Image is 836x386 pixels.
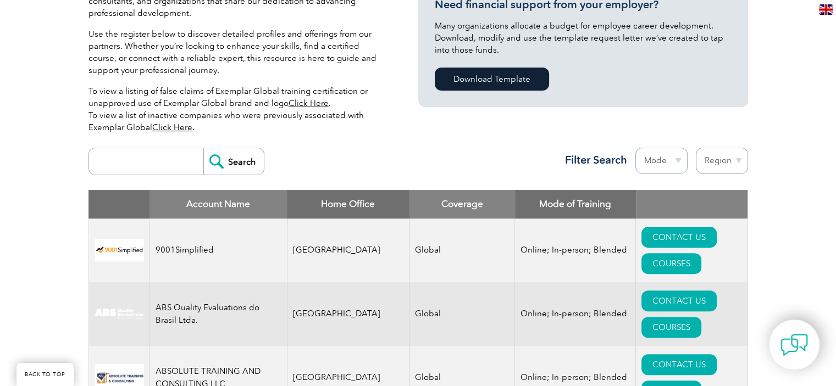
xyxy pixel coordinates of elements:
[203,148,264,175] input: Search
[150,282,287,346] td: ABS Quality Evaluations do Brasil Ltda.
[641,253,701,274] a: COURSES
[819,4,833,15] img: en
[88,85,385,133] p: To view a listing of false claims of Exemplar Global training certification or unapproved use of ...
[515,282,636,346] td: Online; In-person; Blended
[152,122,192,132] a: Click Here
[641,290,717,311] a: CONTACT US
[150,219,287,282] td: 9001Simplified
[95,308,144,320] img: c92924ac-d9bc-ea11-a814-000d3a79823d-logo.jpg
[289,98,329,108] a: Click Here
[287,282,409,346] td: [GEOGRAPHIC_DATA]
[515,190,636,219] th: Mode of Training: activate to sort column ascending
[287,190,409,219] th: Home Office: activate to sort column ascending
[515,219,636,282] td: Online; In-person; Blended
[780,331,808,359] img: contact-chat.png
[409,282,515,346] td: Global
[641,354,717,375] a: CONTACT US
[636,190,748,219] th: : activate to sort column ascending
[95,239,144,261] img: 37c9c059-616f-eb11-a812-002248153038-logo.png
[287,219,409,282] td: [GEOGRAPHIC_DATA]
[435,20,732,56] p: Many organizations allocate a budget for employee career development. Download, modify and use th...
[409,190,515,219] th: Coverage: activate to sort column ascending
[88,28,385,76] p: Use the register below to discover detailed profiles and offerings from our partners. Whether you...
[641,227,717,248] a: CONTACT US
[150,190,287,219] th: Account Name: activate to sort column descending
[16,363,74,386] a: BACK TO TOP
[435,68,549,91] a: Download Template
[558,153,627,167] h3: Filter Search
[409,219,515,282] td: Global
[641,317,701,338] a: COURSES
